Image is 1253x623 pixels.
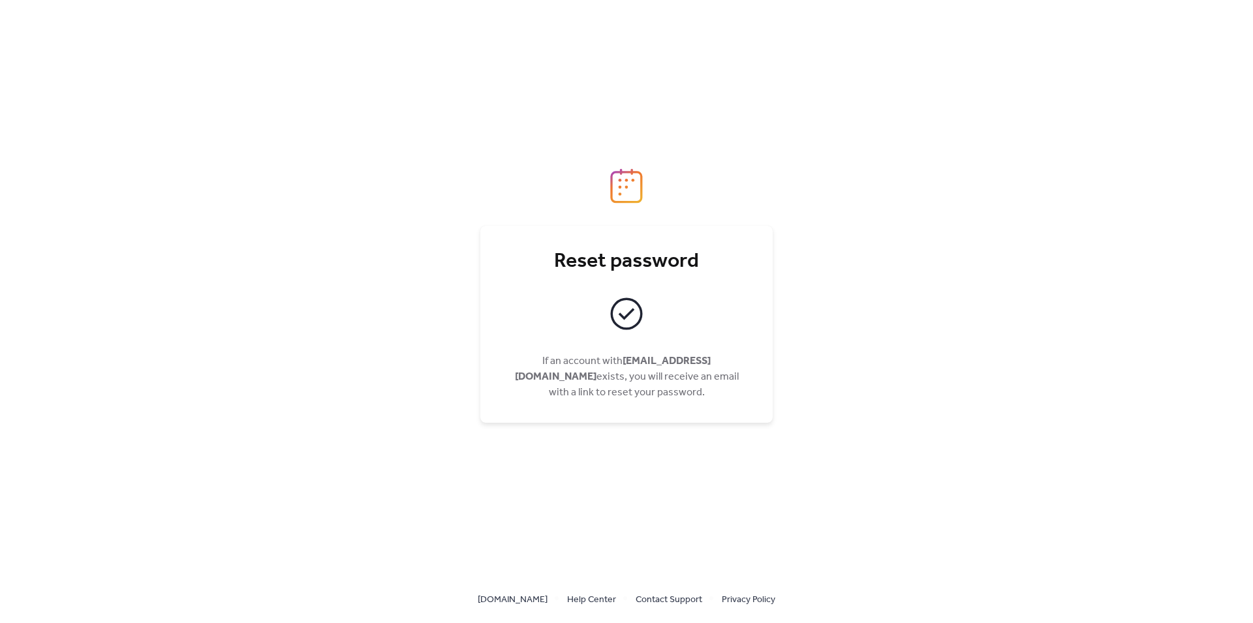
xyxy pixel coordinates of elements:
span: If an account with exists, you will receive an email with a link to reset your password. [515,351,739,403]
span: [DOMAIN_NAME] [478,592,548,608]
img: logo [610,168,643,204]
b: [EMAIL_ADDRESS][DOMAIN_NAME] [515,351,711,387]
span: Help Center [567,592,616,608]
a: Contact Support [636,591,702,607]
span: Contact Support [636,592,702,608]
div: Reset password [506,249,747,275]
a: Privacy Policy [722,591,775,607]
a: [DOMAIN_NAME] [478,591,548,607]
a: Help Center [567,591,616,607]
span: Privacy Policy [722,592,775,608]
